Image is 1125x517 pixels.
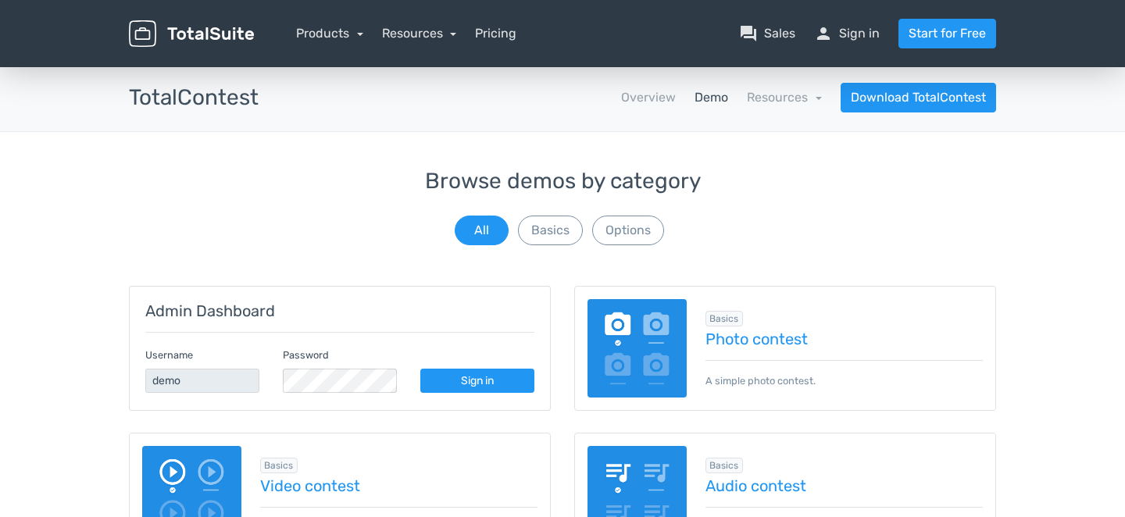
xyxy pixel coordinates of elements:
[129,169,996,194] h3: Browse demos by category
[814,24,833,43] span: person
[841,83,996,112] a: Download TotalContest
[592,216,664,245] button: Options
[420,369,534,393] a: Sign in
[455,216,509,245] button: All
[705,330,984,348] a: Photo contest
[283,348,329,362] label: Password
[129,20,254,48] img: TotalSuite for WordPress
[518,216,583,245] button: Basics
[475,24,516,43] a: Pricing
[898,19,996,48] a: Start for Free
[747,90,822,105] a: Resources
[695,88,728,107] a: Demo
[296,26,363,41] a: Products
[705,458,744,473] span: Browse all in Basics
[739,24,795,43] a: question_answerSales
[260,458,298,473] span: Browse all in Basics
[814,24,880,43] a: personSign in
[587,299,687,398] img: image-poll.png.webp
[382,26,457,41] a: Resources
[705,477,984,494] a: Audio contest
[145,302,534,319] h5: Admin Dashboard
[621,88,676,107] a: Overview
[129,86,259,110] h3: TotalContest
[705,311,744,326] span: Browse all in Basics
[739,24,758,43] span: question_answer
[705,360,984,388] p: A simple photo contest.
[260,477,538,494] a: Video contest
[145,348,193,362] label: Username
